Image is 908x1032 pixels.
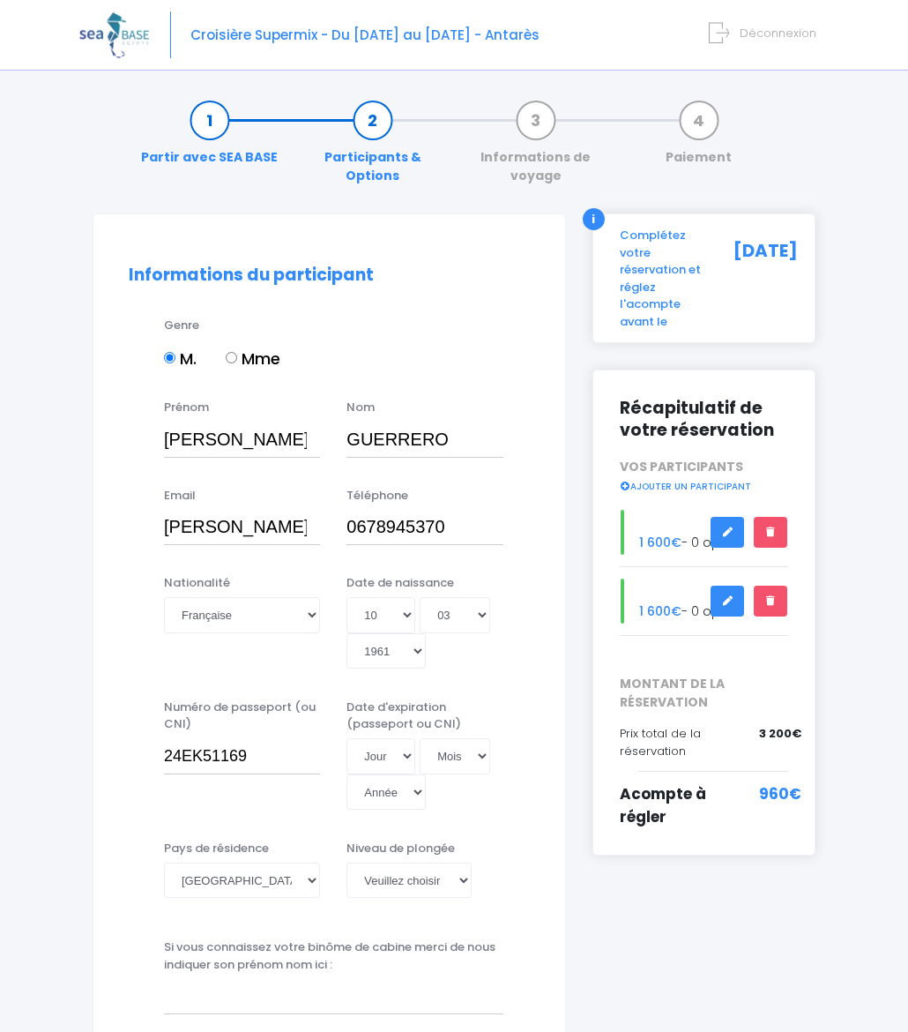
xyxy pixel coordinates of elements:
[607,579,801,624] div: - 0 option
[164,487,196,505] label: Email
[164,399,209,416] label: Prénom
[607,510,801,555] div: - 0 option
[740,25,816,41] span: Déconnexion
[164,347,197,370] label: M.
[346,487,408,505] label: Téléphone
[346,840,455,857] label: Niveau de plongée
[639,602,681,620] span: 1 600€
[132,111,287,167] a: Partir avec SEA BASE
[657,111,741,167] a: Paiement
[164,574,230,592] label: Nationalité
[759,725,801,743] span: 3 200€
[164,352,175,363] input: M.
[226,347,280,370] label: Mme
[129,265,530,286] h2: Informations du participant
[620,397,788,441] h2: Récapitulatif de votre réservation
[620,783,706,827] span: Acompte à régler
[226,352,237,363] input: Mme
[607,227,720,330] div: Complétez votre réservation et réglez l'acompte avant le
[164,699,320,733] label: Numéro de passeport (ou CNI)
[346,399,375,416] label: Nom
[291,111,454,185] a: Participants & Options
[620,477,752,493] a: AJOUTER UN PARTICIPANT
[639,534,681,551] span: 1 600€
[607,675,801,712] span: MONTANT DE LA RÉSERVATION
[164,840,269,857] label: Pays de résidence
[164,939,503,973] label: Si vous connaissez votre binôme de cabine merci de nous indiquer son prénom nom ici :
[190,26,540,44] span: Croisière Supermix - Du [DATE] au [DATE] - Antarès
[620,725,701,759] span: Prix total de la réservation
[164,317,199,334] label: Genre
[607,458,801,495] div: VOS PARTICIPANTS
[720,227,801,330] div: [DATE]
[759,783,801,806] span: 960€
[583,208,605,230] div: i
[346,699,502,733] label: Date d'expiration (passeport ou CNI)
[346,574,454,592] label: Date de naissance
[454,111,617,185] a: Informations de voyage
